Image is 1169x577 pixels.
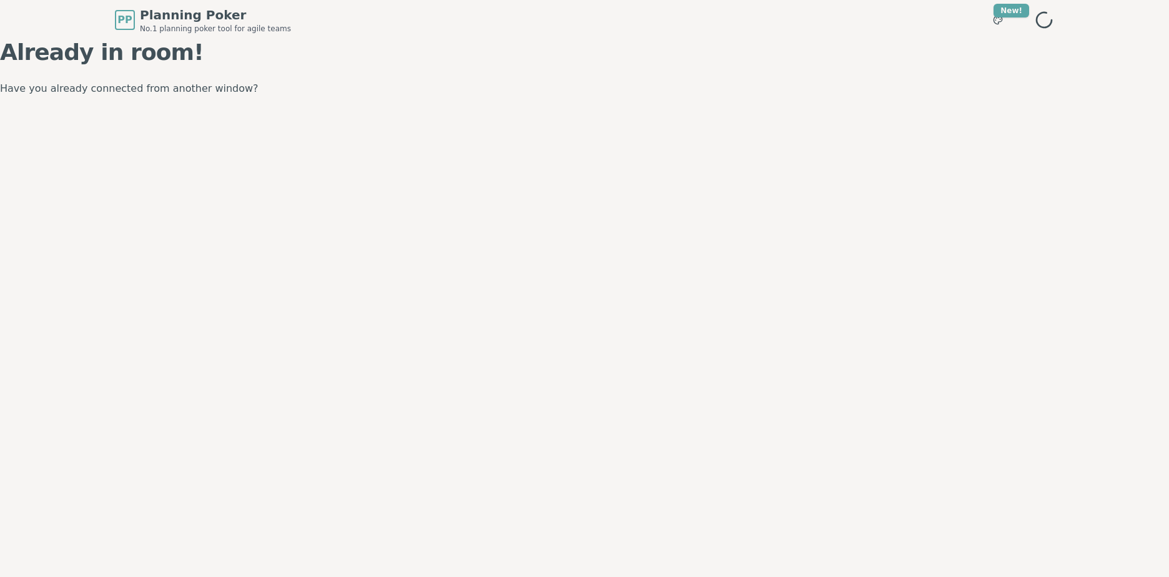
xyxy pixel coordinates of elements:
[140,6,291,24] span: Planning Poker
[987,9,1009,31] button: New!
[117,12,132,27] span: PP
[994,4,1029,17] div: New!
[140,24,291,34] span: No.1 planning poker tool for agile teams
[115,6,291,34] a: PPPlanning PokerNo.1 planning poker tool for agile teams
